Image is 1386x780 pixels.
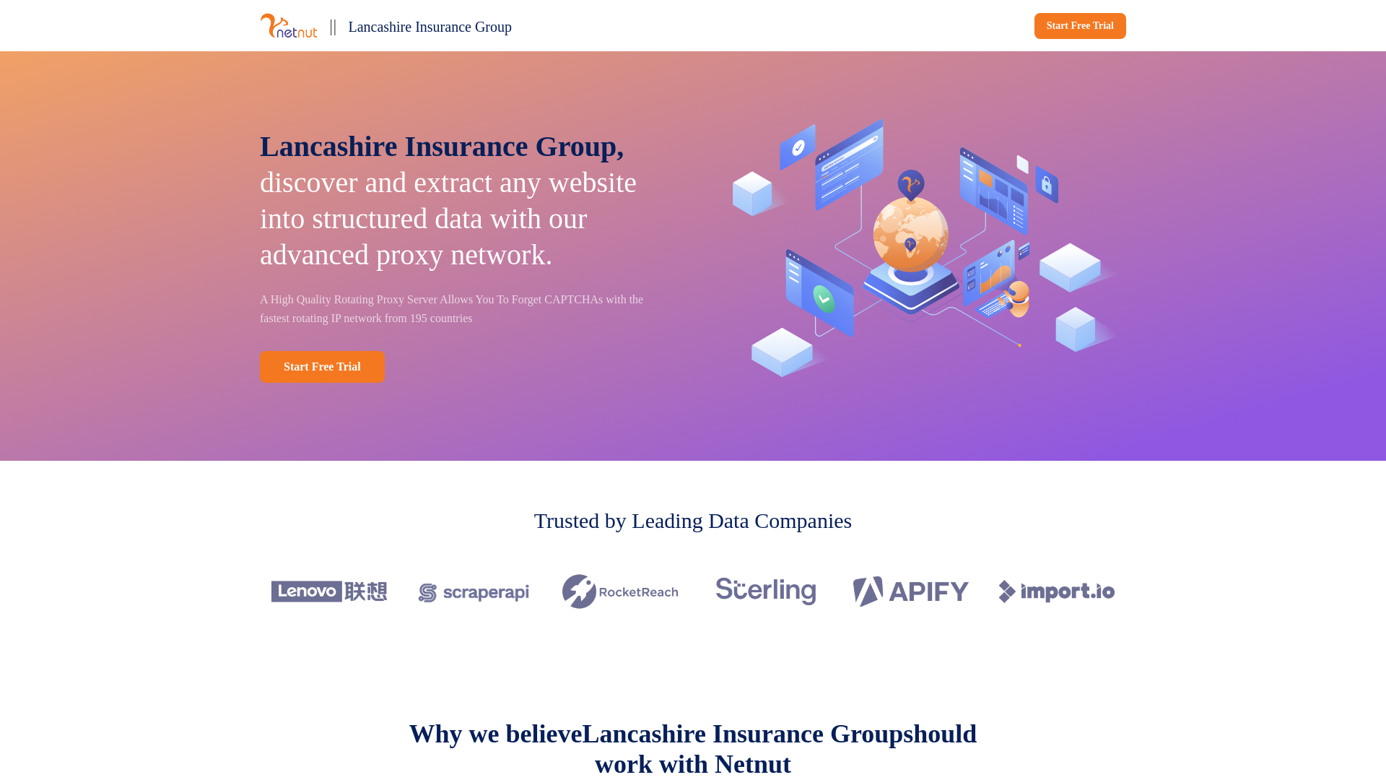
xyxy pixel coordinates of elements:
[329,12,336,40] p: ||
[583,719,904,748] span: Lancashire Insurance Group
[404,719,982,779] p: Why we believe should work with Netnut
[260,130,624,162] span: Lancashire Insurance Group,
[348,19,512,35] span: Lancashire Insurance Group
[260,129,673,273] p: discover and extract any website into structured data with our advanced proxy network.
[260,290,673,328] p: A High Quality Rotating Proxy Server Allows You To Forget CAPTCHAs with the fastest rotating IP n...
[260,351,385,383] a: Start Free Trial
[534,504,853,537] p: Trusted by Leading Data Companies
[1034,13,1126,39] a: Start Free Trial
